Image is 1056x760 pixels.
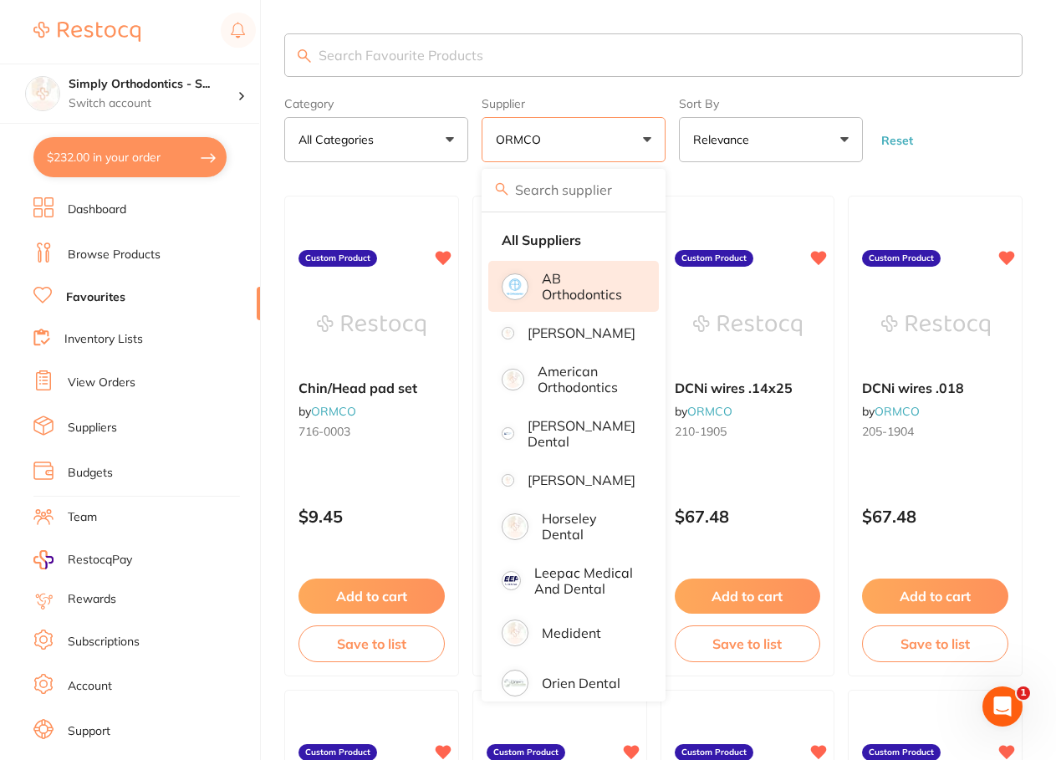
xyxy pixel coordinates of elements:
button: Save to list [675,625,821,662]
p: $9.45 [298,507,445,526]
a: Suppliers [68,420,117,436]
img: RestocqPay [33,550,54,569]
p: $67.48 [675,507,821,526]
p: [PERSON_NAME] [528,472,635,487]
label: Custom Product [298,250,377,267]
p: Medident [542,625,601,640]
iframe: Intercom live chat [982,686,1023,727]
b: DCNi wires .14x25 [675,380,821,395]
a: View Orders [68,375,135,391]
p: Horseley Dental [542,511,635,542]
p: Relevance [693,131,756,148]
p: Switch account [69,95,237,112]
label: Category [284,97,468,110]
p: [PERSON_NAME] [528,325,635,340]
p: American Orthodontics [538,364,636,395]
a: Support [68,723,110,740]
img: Orien dental [504,672,526,694]
img: Horseley Dental [504,516,526,538]
p: Orien dental [542,676,620,691]
span: 716-0003 [298,424,350,439]
span: 210-1905 [675,424,727,439]
p: All Categories [298,131,380,148]
input: Search Favourite Products [284,33,1023,77]
button: Save to list [298,625,445,662]
b: DCNi wires .018 [862,380,1008,395]
a: Favourites [66,289,125,306]
button: $232.00 in your order [33,137,227,177]
button: Save to list [862,625,1008,662]
img: American Orthodontics [504,371,522,389]
li: Clear selection [488,222,659,258]
p: AB Orthodontics [542,271,635,302]
strong: All Suppliers [502,232,581,247]
a: Team [68,509,97,526]
span: 205-1904 [862,424,914,439]
span: by [298,404,356,419]
img: Leepac Medical and Dental [504,574,518,588]
p: ORMCO [496,131,548,148]
span: RestocqPay [68,552,132,569]
img: Adam Dental [504,329,512,337]
p: $67.48 [862,507,1008,526]
button: All Categories [284,117,468,162]
img: Restocq Logo [33,22,140,42]
img: Erskine Dental [504,430,512,437]
span: DCNi wires .018 [862,380,964,396]
h4: Simply Orthodontics - Sydenham [69,76,237,93]
img: Chin/Head pad set [317,283,426,367]
a: ORMCO [687,404,732,419]
p: Leepac Medical and Dental [534,565,635,596]
span: by [675,404,732,419]
a: Browse Products [68,247,161,263]
a: Rewards [68,591,116,608]
label: Custom Product [862,250,941,267]
button: Add to cart [675,579,821,614]
label: Sort By [679,97,863,110]
img: DCNi wires .018 [881,283,990,367]
button: Add to cart [298,579,445,614]
span: DCNi wires .14x25 [675,380,793,396]
button: Relevance [679,117,863,162]
span: by [862,404,920,419]
img: AB Orthodontics [504,276,526,298]
a: Account [68,678,112,695]
span: Chin/Head pad set [298,380,417,396]
button: Reset [876,133,918,148]
p: [PERSON_NAME] Dental [528,418,635,449]
button: ORMCO [482,117,666,162]
img: Simply Orthodontics - Sydenham [26,77,59,110]
button: Add to cart [862,579,1008,614]
a: Budgets [68,465,113,482]
img: Henry Schein Halas [504,477,512,484]
a: Subscriptions [68,634,140,650]
a: Inventory Lists [64,331,143,348]
b: Chin/Head pad set [298,380,445,395]
label: Custom Product [675,250,753,267]
a: Dashboard [68,201,126,218]
img: DCNi wires .14x25 [693,283,802,367]
label: Supplier [482,97,666,110]
span: 1 [1017,686,1030,700]
img: Medident [504,622,526,644]
a: ORMCO [311,404,356,419]
a: ORMCO [875,404,920,419]
a: RestocqPay [33,550,132,569]
a: Restocq Logo [33,13,140,51]
input: Search supplier [482,169,666,211]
